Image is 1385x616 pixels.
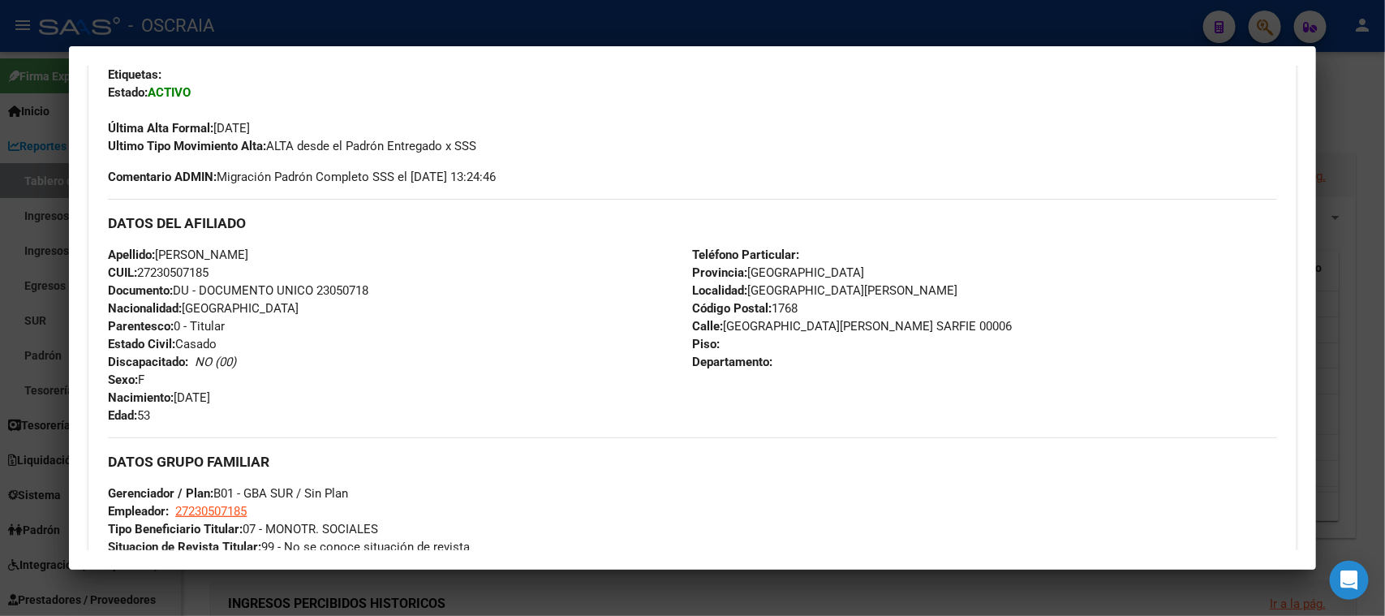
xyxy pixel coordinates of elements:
[692,301,772,316] strong: Código Postal:
[108,67,161,82] strong: Etiquetas:
[108,373,144,387] span: F
[108,337,175,351] strong: Estado Civil:
[692,265,864,280] span: [GEOGRAPHIC_DATA]
[108,283,173,298] strong: Documento:
[195,355,236,369] i: NO (00)
[108,522,243,536] strong: Tipo Beneficiario Titular:
[108,168,496,186] span: Migración Padrón Completo SSS el [DATE] 13:24:46
[108,522,378,536] span: 07 - MONOTR. SOCIALES
[108,121,250,136] span: [DATE]
[692,337,720,351] strong: Piso:
[108,337,217,351] span: Casado
[1330,561,1369,600] div: Open Intercom Messenger
[692,248,799,262] strong: Teléfono Particular:
[108,139,266,153] strong: Ultimo Tipo Movimiento Alta:
[108,453,1276,471] h3: DATOS GRUPO FAMILIAR
[692,319,1012,334] span: [GEOGRAPHIC_DATA][PERSON_NAME] SARFIE 00006
[108,214,1276,232] h3: DATOS DEL AFILIADO
[108,301,299,316] span: [GEOGRAPHIC_DATA]
[108,486,213,501] strong: Gerenciador / Plan:
[108,486,348,501] span: B01 - GBA SUR / Sin Plan
[108,121,213,136] strong: Última Alta Formal:
[108,319,174,334] strong: Parentesco:
[692,265,747,280] strong: Provincia:
[175,504,247,519] span: 27230507185
[108,170,217,184] strong: Comentario ADMIN:
[692,283,957,298] span: [GEOGRAPHIC_DATA][PERSON_NAME]
[108,373,138,387] strong: Sexo:
[108,408,137,423] strong: Edad:
[108,355,188,369] strong: Discapacitado:
[108,408,150,423] span: 53
[692,319,723,334] strong: Calle:
[108,390,210,405] span: [DATE]
[108,540,261,554] strong: Situacion de Revista Titular:
[108,85,148,100] strong: Estado:
[148,85,191,100] strong: ACTIVO
[108,139,476,153] span: ALTA desde el Padrón Entregado x SSS
[108,540,470,554] span: 99 - No se conoce situación de revista
[108,390,174,405] strong: Nacimiento:
[108,265,209,280] span: 27230507185
[692,283,747,298] strong: Localidad:
[692,301,798,316] span: 1768
[108,265,137,280] strong: CUIL:
[108,319,225,334] span: 0 - Titular
[108,248,155,262] strong: Apellido:
[108,301,182,316] strong: Nacionalidad:
[108,504,169,519] strong: Empleador:
[692,355,772,369] strong: Departamento:
[108,283,368,298] span: DU - DOCUMENTO UNICO 23050718
[108,248,248,262] span: [PERSON_NAME]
